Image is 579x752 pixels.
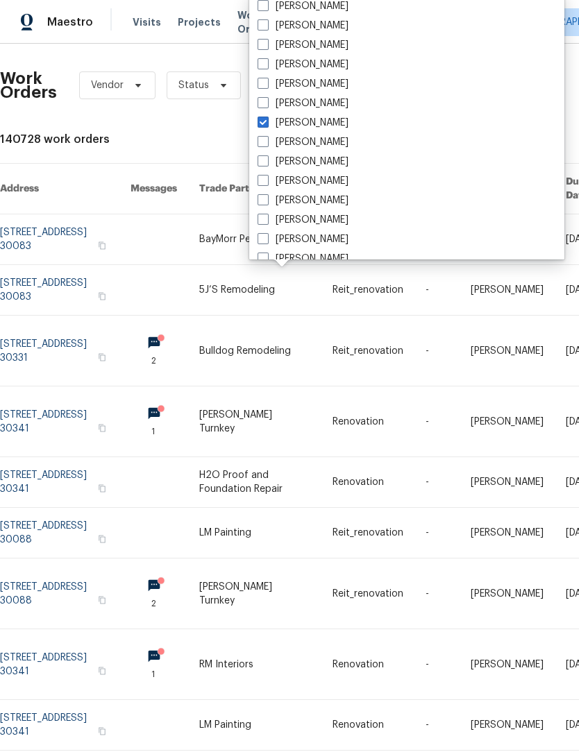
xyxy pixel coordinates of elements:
[188,700,321,751] td: LM Painting
[96,533,108,545] button: Copy Address
[258,77,349,91] label: [PERSON_NAME]
[258,232,349,246] label: [PERSON_NAME]
[91,78,124,92] span: Vendor
[258,155,349,169] label: [PERSON_NAME]
[414,386,460,457] td: -
[258,96,349,110] label: [PERSON_NAME]
[414,629,460,700] td: -
[460,265,555,316] td: [PERSON_NAME]
[321,508,414,558] td: Reit_renovation
[460,508,555,558] td: [PERSON_NAME]
[188,508,321,558] td: LM Painting
[460,316,555,386] td: [PERSON_NAME]
[414,700,460,751] td: -
[258,38,349,52] label: [PERSON_NAME]
[188,457,321,508] td: H2O Proof and Foundation Repair
[321,700,414,751] td: Renovation
[119,164,188,214] th: Messages
[188,558,321,629] td: [PERSON_NAME] Turnkey
[178,78,209,92] span: Status
[321,386,414,457] td: Renovation
[258,19,349,33] label: [PERSON_NAME]
[321,457,414,508] td: Renovation
[460,457,555,508] td: [PERSON_NAME]
[96,239,108,252] button: Copy Address
[258,135,349,149] label: [PERSON_NAME]
[47,15,93,29] span: Maestro
[178,15,221,29] span: Projects
[321,629,414,700] td: Renovation
[96,594,108,606] button: Copy Address
[414,457,460,508] td: -
[96,725,108,737] button: Copy Address
[188,386,321,457] td: [PERSON_NAME] Turnkey
[460,629,555,700] td: [PERSON_NAME]
[188,316,321,386] td: Bulldog Remodeling
[258,194,349,207] label: [PERSON_NAME]
[414,316,460,386] td: -
[133,15,161,29] span: Visits
[321,558,414,629] td: Reit_renovation
[96,290,108,302] button: Copy Address
[258,252,349,266] label: [PERSON_NAME]
[414,508,460,558] td: -
[188,214,321,265] td: BayMorr Pest Solutions
[460,700,555,751] td: [PERSON_NAME]
[258,116,349,130] label: [PERSON_NAME]
[188,629,321,700] td: RM Interiors
[321,316,414,386] td: Reit_renovation
[96,665,108,677] button: Copy Address
[460,386,555,457] td: [PERSON_NAME]
[414,265,460,316] td: -
[96,422,108,434] button: Copy Address
[258,174,349,188] label: [PERSON_NAME]
[96,482,108,495] button: Copy Address
[460,558,555,629] td: [PERSON_NAME]
[96,351,108,364] button: Copy Address
[188,265,321,316] td: 5J’S Remodeling
[258,213,349,227] label: [PERSON_NAME]
[414,558,460,629] td: -
[321,265,414,316] td: Reit_renovation
[188,164,321,214] th: Trade Partner
[258,58,349,71] label: [PERSON_NAME]
[237,8,273,36] span: Work Orders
